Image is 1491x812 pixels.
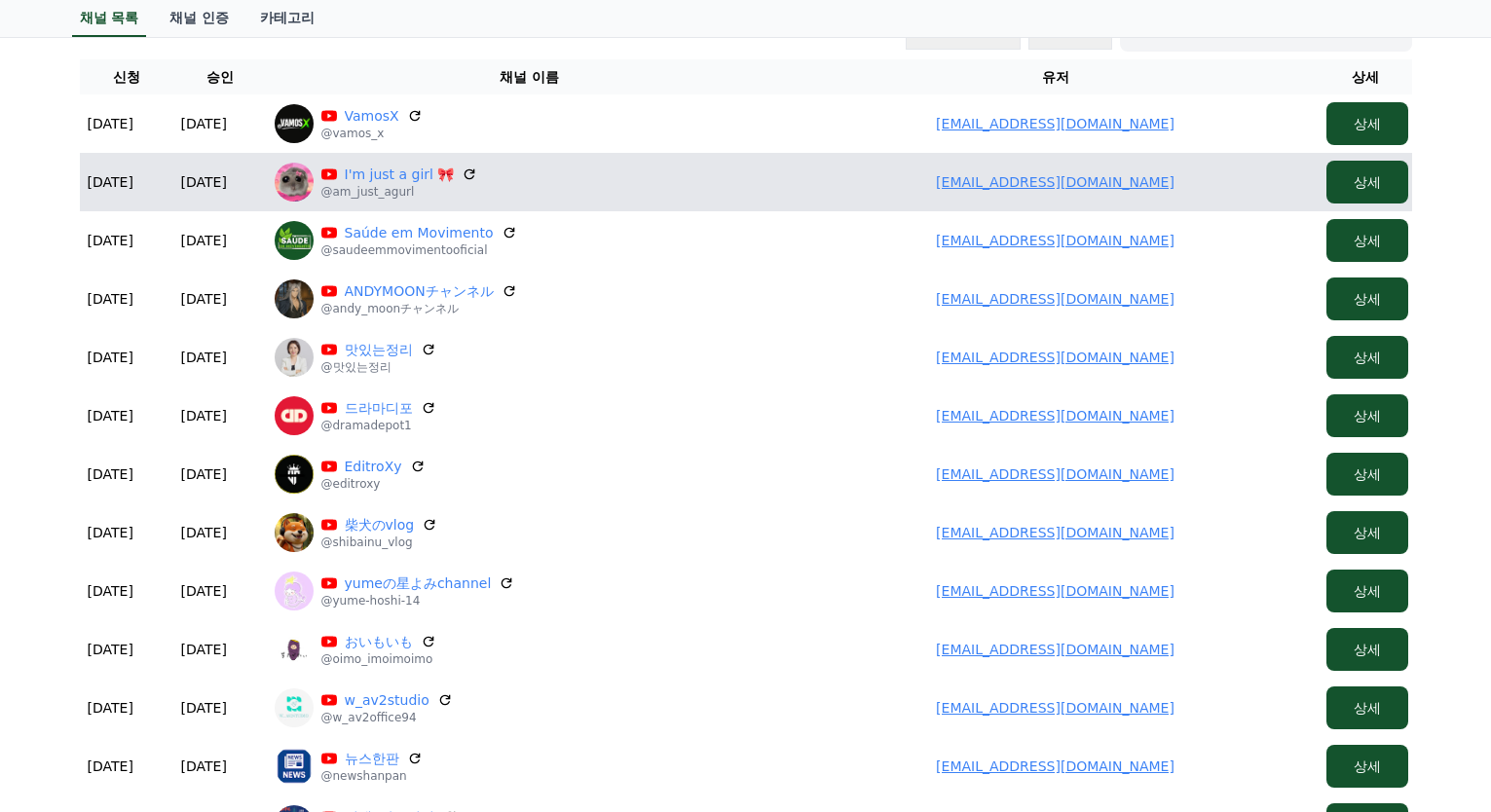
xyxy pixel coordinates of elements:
[80,59,173,94] th: 신청
[129,617,251,666] a: Messages
[936,466,1174,482] a: [EMAIL_ADDRESS][DOMAIN_NAME]
[50,646,84,662] span: Home
[345,398,413,418] a: 드라마디포
[88,231,133,250] p: [DATE]
[88,698,133,718] p: [DATE]
[345,573,492,593] a: yumeの星よみchannel
[275,513,314,552] img: 柴犬のvlog
[321,184,478,200] p: @am_just_agurl
[275,163,314,202] img: I'm just a girl 🎀
[1326,745,1408,788] button: 상세
[88,348,133,367] p: [DATE]
[936,350,1174,365] a: [EMAIL_ADDRESS][DOMAIN_NAME]
[936,758,1174,774] a: [EMAIL_ADDRESS][DOMAIN_NAME]
[793,59,1319,94] th: 유저
[181,172,227,192] p: [DATE]
[1326,219,1408,262] button: 상세
[181,348,227,367] p: [DATE]
[88,640,133,659] p: [DATE]
[321,301,517,316] p: @andy_moonチャンネル
[936,642,1174,657] a: [EMAIL_ADDRESS][DOMAIN_NAME]
[181,231,227,250] p: [DATE]
[345,223,494,242] a: Saúde em Movimento
[321,710,453,725] p: @w_av2office94
[321,535,438,550] p: @shibainu_vlog
[181,114,227,133] p: [DATE]
[936,233,1174,248] a: [EMAIL_ADDRESS][DOMAIN_NAME]
[936,174,1174,190] a: [EMAIL_ADDRESS][DOMAIN_NAME]
[936,116,1174,131] a: [EMAIL_ADDRESS][DOMAIN_NAME]
[173,59,267,94] th: 승인
[936,583,1174,599] a: [EMAIL_ADDRESS][DOMAIN_NAME]
[345,165,455,184] a: I'm just a girl 🎀
[345,281,494,301] a: ANDYMOONチャンネル
[88,757,133,776] p: [DATE]
[181,757,227,776] p: [DATE]
[936,700,1174,716] a: [EMAIL_ADDRESS][DOMAIN_NAME]
[181,406,227,425] p: [DATE]
[1326,174,1408,190] a: 상세
[275,630,314,669] img: おいもいも
[88,114,133,133] p: [DATE]
[1326,525,1408,540] a: 상세
[88,523,133,542] p: [DATE]
[1326,642,1408,657] a: 상세
[1326,583,1408,599] a: 상세
[1326,453,1408,496] button: 상세
[321,418,436,433] p: @dramadepot1
[1326,511,1408,554] button: 상세
[275,221,314,260] img: Saúde em Movimento
[267,59,793,94] th: 채널 이름
[321,651,436,667] p: @oimo_imoimoimo
[321,126,423,141] p: @vamos_x
[181,640,227,659] p: [DATE]
[1326,233,1408,248] a: 상세
[936,525,1174,540] a: [EMAIL_ADDRESS][DOMAIN_NAME]
[6,617,129,666] a: Home
[1326,758,1408,774] a: 상세
[275,104,314,143] img: VamosX
[936,291,1174,307] a: [EMAIL_ADDRESS][DOMAIN_NAME]
[88,172,133,192] p: [DATE]
[275,279,314,318] img: ANDYMOONチャンネル
[275,688,314,727] img: w_av2studio
[275,455,314,494] img: EditroXy
[181,464,227,484] p: [DATE]
[1319,59,1412,94] th: 상세
[1326,570,1408,612] button: 상세
[321,359,436,375] p: @맛있는정리
[345,340,413,359] a: 맛있는정리
[321,242,517,258] p: @saudeemmovimentooficial
[181,698,227,718] p: [DATE]
[275,572,314,610] img: yumeの星よみchannel
[1326,336,1408,379] button: 상세
[181,523,227,542] p: [DATE]
[1326,102,1408,145] button: 상세
[321,768,423,784] p: @newshanpan
[181,581,227,601] p: [DATE]
[181,289,227,309] p: [DATE]
[1326,628,1408,671] button: 상세
[1326,116,1408,131] a: 상세
[1326,277,1408,320] button: 상세
[1326,350,1408,365] a: 상세
[88,406,133,425] p: [DATE]
[1326,408,1408,424] a: 상세
[251,617,374,666] a: Settings
[288,646,336,662] span: Settings
[345,457,402,476] a: EditroXy
[88,464,133,484] p: [DATE]
[321,476,426,492] p: @editroxy
[275,338,314,377] img: 맛있는정리
[1326,686,1408,729] button: 상세
[1326,700,1408,716] a: 상세
[275,747,314,786] img: 뉴스한판
[88,289,133,309] p: [DATE]
[275,396,314,435] img: 드라마디포
[1326,161,1408,203] button: 상세
[345,690,429,710] a: w_av2studio
[162,647,219,663] span: Messages
[345,632,413,651] a: おいもいも
[936,408,1174,424] a: [EMAIL_ADDRESS][DOMAIN_NAME]
[345,106,399,126] a: VamosX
